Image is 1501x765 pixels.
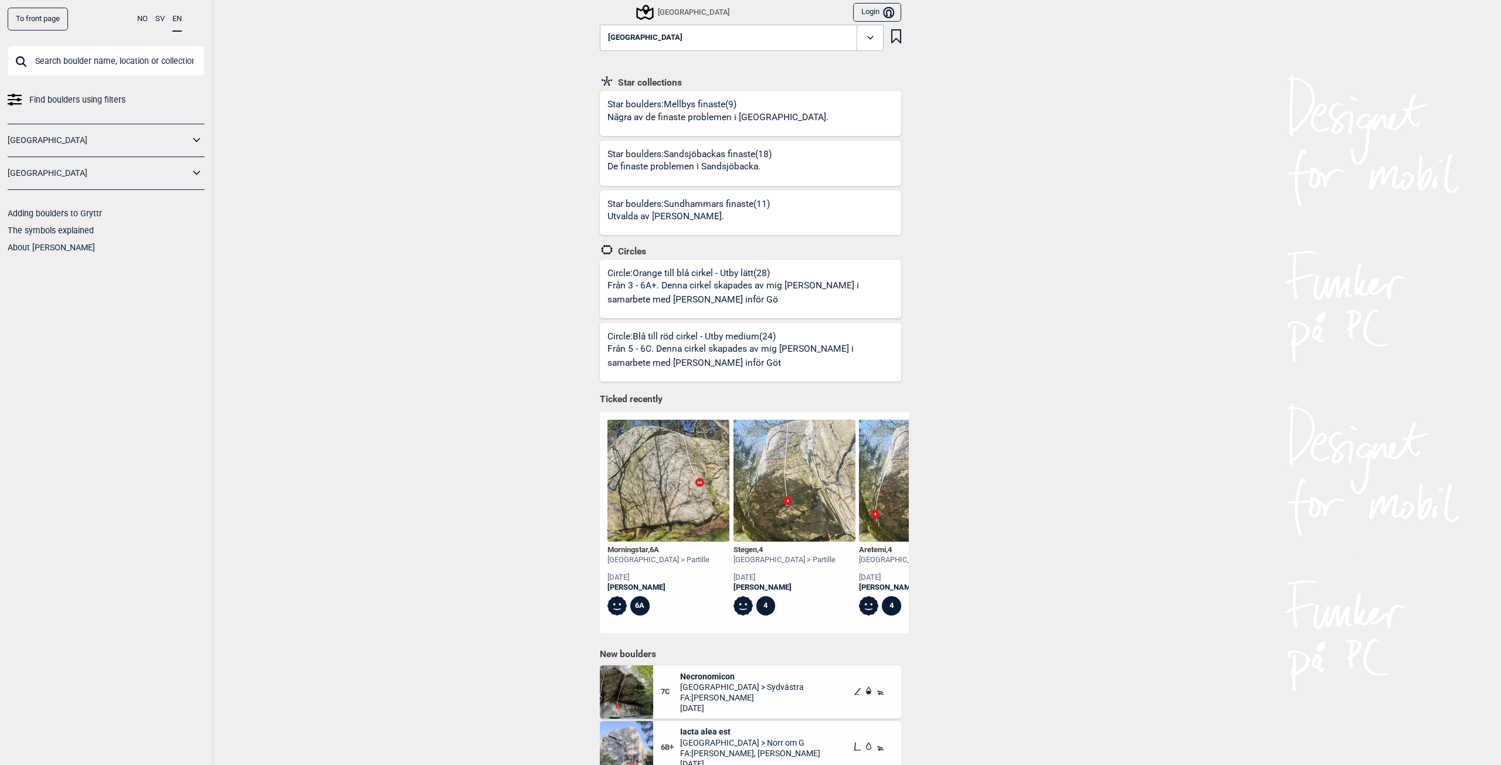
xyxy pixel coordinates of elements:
span: Star collections [614,77,682,89]
a: The symbols explained [8,226,94,235]
a: [PERSON_NAME] [859,583,961,593]
div: Star boulders: Sundhammars finaste (11) [607,198,770,236]
span: FA: [PERSON_NAME] [680,692,804,703]
button: Login [853,3,901,22]
div: Circle: Blå till röd cirkel - Utby medium (24) [607,331,901,382]
div: [DATE] [859,573,961,583]
p: Utvalda av [PERSON_NAME]. [607,210,766,223]
div: [GEOGRAPHIC_DATA] > Partille [859,555,961,565]
div: 4 [882,596,901,616]
a: [PERSON_NAME] [607,583,709,593]
img: Stegen [733,420,855,542]
h1: Ticked recently [600,393,901,406]
span: [DATE] [680,703,804,713]
div: 4 [756,596,776,616]
div: Star boulders: Sandsjöbackas finaste (18) [607,148,772,186]
div: [GEOGRAPHIC_DATA] > Partille [733,555,836,565]
a: Find boulders using filters [8,91,205,108]
img: Aretemi [859,420,981,542]
a: [GEOGRAPHIC_DATA] [8,165,189,182]
div: Aretemi , [859,545,961,555]
p: Några av de finaste problemen i [GEOGRAPHIC_DATA]. [607,111,828,124]
span: Find boulders using filters [29,91,125,108]
span: 4 [759,545,763,554]
span: FA: [PERSON_NAME], [PERSON_NAME] [680,748,820,759]
a: To front page [8,8,68,30]
div: 6A [630,596,650,616]
p: Från 3 - 6A+. Denna cirkel skapades av mig [PERSON_NAME] i samarbete med [PERSON_NAME] inför Gö [607,279,898,307]
a: About [PERSON_NAME] [8,243,95,252]
span: Circles [614,246,646,257]
a: [GEOGRAPHIC_DATA] [8,132,189,149]
a: Circle:Orange till blå cirkel - Utby lätt(28)Från 3 - 6A+. Denna cirkel skapades av mig [PERSON_N... [600,260,901,318]
a: Circle:Blå till röd cirkel - Utby medium(24)Från 5 - 6C. Denna cirkel skapades av mig [PERSON_NAM... [600,323,901,382]
button: EN [172,8,182,32]
a: Star boulders:Sundhammars finaste(11)Utvalda av [PERSON_NAME]. [600,191,901,236]
button: [GEOGRAPHIC_DATA] [600,25,884,52]
input: Search boulder name, location or collection [8,46,205,76]
button: SV [155,8,165,30]
span: 7C [661,687,680,697]
span: Necronomicon [680,671,804,682]
div: Necronomicon7CNecronomicon[GEOGRAPHIC_DATA] > SydvästraFA:[PERSON_NAME][DATE] [600,665,901,719]
a: Star boulders:Mellbys finaste(9)Några av de finaste problemen i [GEOGRAPHIC_DATA]. [600,91,901,136]
button: NO [137,8,148,30]
a: Star boulders:Sandsjöbackas finaste(18)De finaste problemen i Sandsjöbacka. [600,141,901,186]
span: [GEOGRAPHIC_DATA] > Norr om G [680,737,820,748]
span: Iacta alea est [680,726,820,737]
p: Från 5 - 6C. Denna cirkel skapades av mig [PERSON_NAME] i samarbete med [PERSON_NAME] inför Göt [607,342,898,370]
div: [DATE] [733,573,836,583]
div: Circle: Orange till blå cirkel - Utby lätt (28) [607,267,901,318]
a: Adding boulders to Gryttr [8,209,102,218]
span: [GEOGRAPHIC_DATA] [608,33,682,42]
img: Necronomicon [600,665,653,719]
img: Morningstar [607,420,729,542]
h1: New boulders [600,648,901,660]
div: [GEOGRAPHIC_DATA] > Partille [607,555,709,565]
div: Morningstar , [607,545,709,555]
a: [PERSON_NAME] [733,583,836,593]
span: 6A [650,545,659,554]
span: [GEOGRAPHIC_DATA] > Sydvästra [680,682,804,692]
span: 4 [888,545,892,554]
div: [GEOGRAPHIC_DATA] [638,5,729,19]
div: Star boulders: Mellbys finaste (9) [607,98,833,136]
span: 6B+ [661,743,680,753]
div: [DATE] [607,573,709,583]
p: De finaste problemen i Sandsjöbacka. [607,160,768,174]
div: Stegen , [733,545,836,555]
